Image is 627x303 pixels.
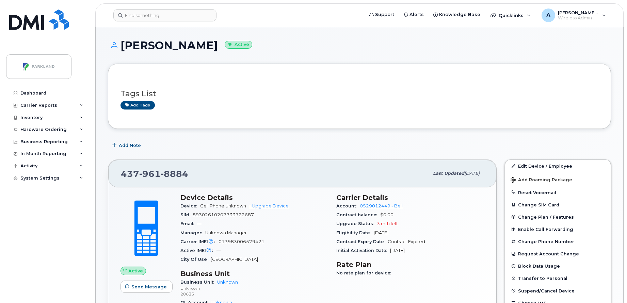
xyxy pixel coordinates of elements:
[161,169,188,179] span: 8884
[180,248,216,253] span: Active IMEI
[518,288,575,293] span: Suspend/Cancel Device
[336,193,484,202] h3: Carrier Details
[131,284,167,290] span: Send Message
[511,177,572,184] span: Add Roaming Package
[121,169,188,179] span: 437
[505,248,611,260] button: Request Account Change
[180,230,205,235] span: Manager
[180,203,200,208] span: Device
[211,257,258,262] span: [GEOGRAPHIC_DATA]
[518,227,573,232] span: Enable Call Forwarding
[108,39,611,51] h1: [PERSON_NAME]
[505,223,611,235] button: Enable Call Forwarding
[225,41,252,49] small: Active
[108,139,147,151] button: Add Note
[505,186,611,199] button: Reset Voicemail
[180,291,328,297] p: 20635
[336,230,374,235] span: Eligibility Date
[216,248,221,253] span: —
[360,203,403,208] a: 0529012449 - Bell
[464,171,480,176] span: [DATE]
[336,239,388,244] span: Contract Expiry Date
[180,221,197,226] span: Email
[505,235,611,248] button: Change Phone Number
[180,212,193,217] span: SIM
[336,260,484,269] h3: Rate Plan
[505,199,611,211] button: Change SIM Card
[505,285,611,297] button: Suspend/Cancel Device
[180,193,328,202] h3: Device Details
[377,221,398,226] span: 3 mth left
[180,239,219,244] span: Carrier IMEI
[388,239,425,244] span: Contract Expired
[200,203,246,208] span: Cell Phone Unknown
[205,230,247,235] span: Unknown Manager
[336,248,390,253] span: Initial Activation Date
[249,203,289,208] a: + Upgrade Device
[139,169,161,179] span: 961
[505,211,611,223] button: Change Plan / Features
[380,212,393,217] span: $0.00
[336,270,394,275] span: No rate plan for device
[180,270,328,278] h3: Business Unit
[219,239,264,244] span: 013983006579421
[180,257,211,262] span: City Of Use
[180,280,217,285] span: Business Unit
[390,248,405,253] span: [DATE]
[336,203,360,208] span: Account
[505,272,611,284] button: Transfer to Personal
[119,142,141,149] span: Add Note
[128,268,143,274] span: Active
[193,212,254,217] span: 89302610207733722687
[518,214,574,219] span: Change Plan / Features
[120,89,598,98] h3: Tags List
[120,281,173,293] button: Send Message
[505,160,611,172] a: Edit Device / Employee
[197,221,202,226] span: —
[336,221,377,226] span: Upgrade Status
[120,101,155,110] a: Add tags
[505,260,611,272] button: Block Data Usage
[217,280,238,285] a: Unknown
[180,285,328,291] p: Unknown
[336,212,380,217] span: Contract balance
[433,171,464,176] span: Last updated
[505,172,611,186] button: Add Roaming Package
[374,230,388,235] span: [DATE]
